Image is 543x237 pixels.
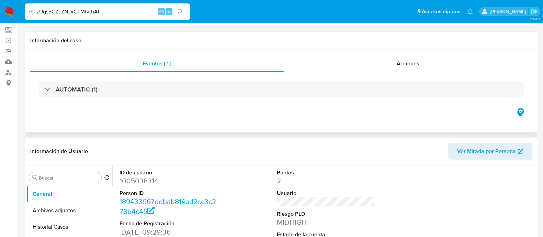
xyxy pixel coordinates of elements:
[143,60,171,67] span: Eventos ( 1 )
[277,190,375,197] dt: Usuario
[448,143,532,160] button: Ver Mirada por Persona
[120,196,216,216] a: 189433967ddbab814ad2cc3c278b4c45
[397,60,419,67] span: Acciones
[467,9,473,14] a: Notificaciones
[168,8,170,15] span: s
[26,202,112,219] button: Archivos adjuntos
[30,148,88,155] h1: Información de Usuario
[56,86,98,93] h3: AUTOMATIC (1)
[159,8,164,15] span: Alt
[30,37,532,44] h1: Información del caso
[26,219,112,235] button: Historial Casos
[277,210,375,218] dt: Riesgo PLD
[25,7,190,16] input: Buscar usuario o caso...
[26,186,112,202] button: General
[277,176,375,186] dd: 2
[120,190,218,197] dt: Person ID
[422,8,460,15] span: Accesos rápidos
[531,8,538,15] a: Salir
[120,220,218,227] dt: Fecha de Registración
[120,227,218,237] dd: [DATE] 09:29:36
[277,217,375,227] dd: MIDHIGH
[38,82,524,97] div: AUTOMATIC (1)
[39,175,99,181] input: Buscar
[120,176,218,186] dd: 1005038314
[104,175,110,182] button: Volver al orden por defecto
[530,16,540,22] span: 3.156.1
[32,175,37,180] button: Buscar
[277,169,375,176] dt: Puntos
[489,8,528,15] p: martin.degiuli@mercadolibre.com
[173,7,187,17] button: search-icon
[457,143,516,160] span: Ver Mirada por Persona
[120,169,218,176] dt: ID de usuario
